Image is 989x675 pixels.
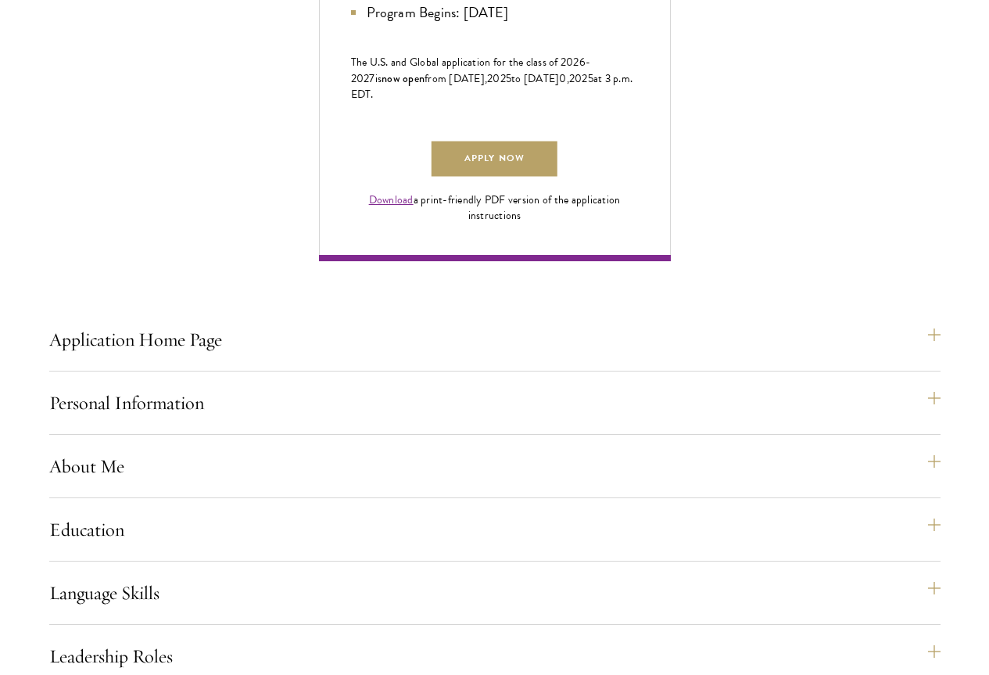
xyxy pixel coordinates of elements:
[511,70,559,87] span: to [DATE]
[588,70,593,87] span: 5
[432,142,557,177] a: Apply Now
[351,70,633,102] span: at 3 p.m. EDT.
[369,70,374,87] span: 7
[369,192,414,208] a: Download
[351,54,591,87] span: -202
[559,70,566,87] span: 0
[487,70,506,87] span: 202
[506,70,511,87] span: 5
[49,637,941,675] button: Leadership Roles
[49,511,941,548] button: Education
[49,321,941,358] button: Application Home Page
[351,54,579,70] span: The U.S. and Global application for the class of 202
[351,192,639,224] div: a print-friendly PDF version of the application instructions
[579,54,586,70] span: 6
[351,2,639,23] li: Program Begins: [DATE]
[567,70,569,87] span: ,
[49,384,941,422] button: Personal Information
[375,70,382,87] span: is
[382,70,425,86] span: now open
[49,574,941,612] button: Language Skills
[425,70,487,87] span: from [DATE],
[569,70,588,87] span: 202
[49,447,941,485] button: About Me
